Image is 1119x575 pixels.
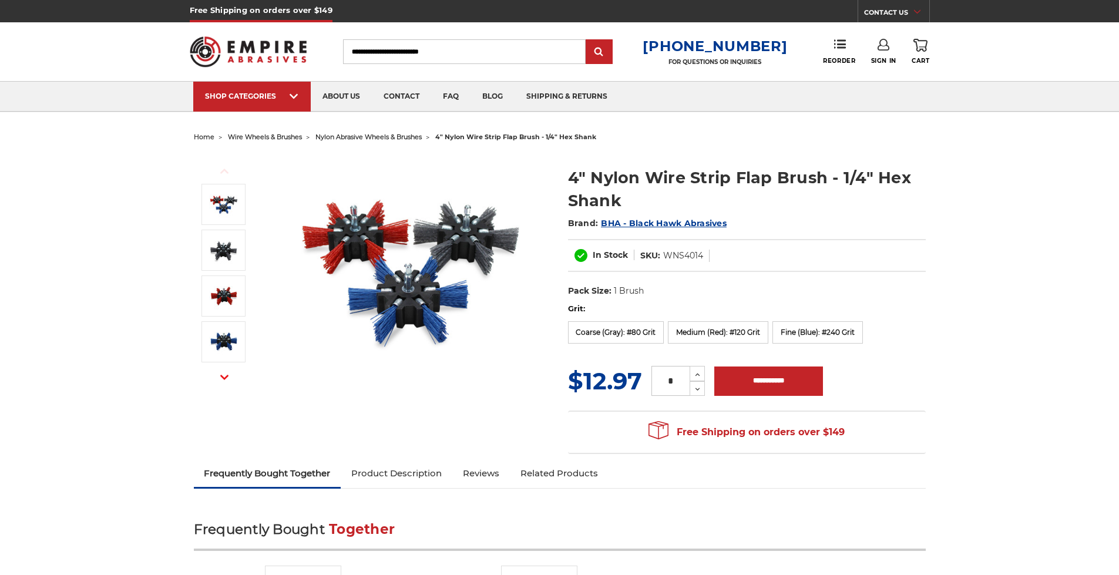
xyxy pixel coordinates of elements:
[912,39,929,65] a: Cart
[341,460,452,486] a: Product Description
[510,460,609,486] a: Related Products
[568,285,611,297] dt: Pack Size:
[315,133,422,141] a: nylon abrasive wheels & brushes
[663,250,703,262] dd: WNS4014
[228,133,302,141] a: wire wheels & brushes
[614,285,644,297] dd: 1 Brush
[372,82,431,112] a: contact
[431,82,471,112] a: faq
[209,190,238,219] img: 4 inch strip flap brush
[587,41,611,64] input: Submit
[471,82,515,112] a: blog
[209,281,238,311] img: 4" Nylon Wire Strip Flap Brush - 1/4" Hex Shank
[643,38,787,55] a: [PHONE_NUMBER]
[205,92,299,100] div: SHOP CATEGORIES
[568,166,926,212] h1: 4" Nylon Wire Strip Flap Brush - 1/4" Hex Shank
[194,133,214,141] a: home
[823,57,855,65] span: Reorder
[864,6,929,22] a: CONTACT US
[209,236,238,265] img: 4" Nylon Wire Strip Flap Brush - 1/4" Hex Shank
[329,521,395,537] span: Together
[210,365,238,390] button: Next
[194,460,341,486] a: Frequently Bought Together
[871,57,896,65] span: Sign In
[912,57,929,65] span: Cart
[648,421,845,444] span: Free Shipping on orders over $149
[568,366,642,395] span: $12.97
[568,218,599,228] span: Brand:
[452,460,510,486] a: Reviews
[568,303,926,315] label: Grit:
[640,250,660,262] dt: SKU:
[593,250,628,260] span: In Stock
[435,133,596,141] span: 4" nylon wire strip flap brush - 1/4" hex shank
[294,154,529,389] img: 4 inch strip flap brush
[643,58,787,66] p: FOR QUESTIONS OR INQUIRIES
[209,327,238,357] img: 4" Nylon Wire Strip Flap Brush - 1/4" Hex Shank
[823,39,855,64] a: Reorder
[311,82,372,112] a: about us
[601,218,727,228] a: BHA - Black Hawk Abrasives
[515,82,619,112] a: shipping & returns
[190,29,307,75] img: Empire Abrasives
[194,521,325,537] span: Frequently Bought
[210,159,238,184] button: Previous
